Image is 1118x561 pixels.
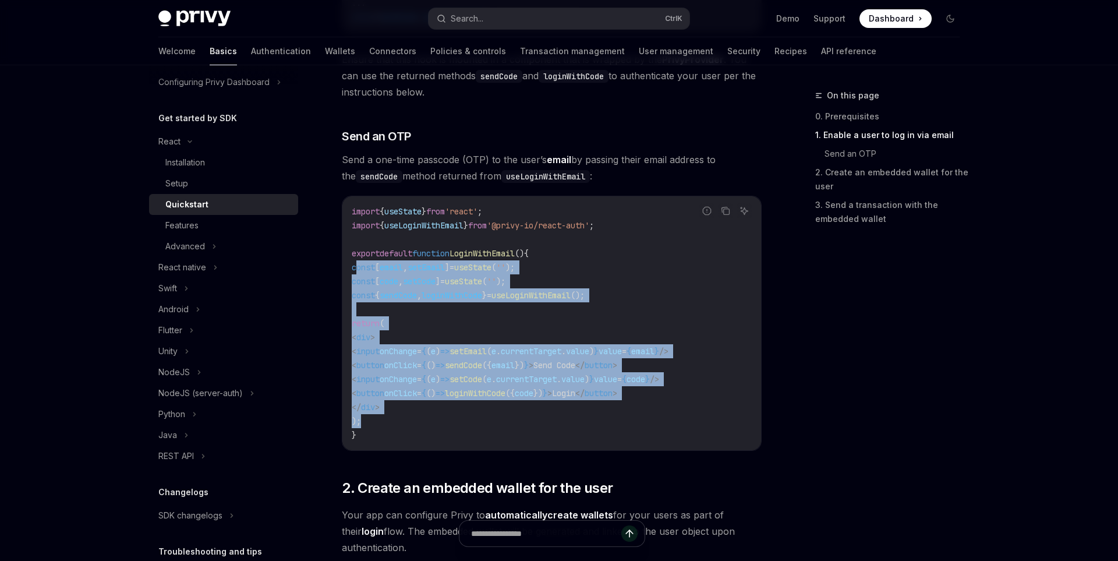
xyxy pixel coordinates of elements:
[639,37,713,65] a: User management
[575,360,585,371] span: </
[445,262,450,273] span: ]
[352,290,375,301] span: const
[815,163,969,196] a: 2. Create an embedded wallet for the user
[501,346,561,357] span: currentTarget
[158,10,231,27] img: dark logo
[561,374,585,384] span: value
[422,206,426,217] span: }
[426,360,436,371] span: ()
[380,220,384,231] span: {
[515,360,524,371] span: })
[380,262,403,273] span: email
[869,13,914,24] span: Dashboard
[356,388,384,398] span: button
[158,323,182,337] div: Flutter
[352,402,361,412] span: </
[384,220,464,231] span: useLoginWithEmail
[384,388,417,398] span: onClick
[487,346,491,357] span: (
[482,276,487,287] span: (
[384,206,422,217] span: useState
[491,346,496,357] span: e
[352,346,356,357] span: <
[380,346,417,357] span: onChange
[524,248,529,259] span: {
[352,318,380,329] span: return
[210,37,237,65] a: Basics
[375,402,380,412] span: >
[491,262,496,273] span: (
[445,276,482,287] span: useState
[585,388,613,398] span: button
[561,346,566,357] span: .
[485,509,547,521] strong: automatically
[158,135,181,149] div: React
[440,374,450,384] span: =>
[380,318,384,329] span: (
[436,346,440,357] span: )
[352,206,380,217] span: import
[158,449,194,463] div: REST API
[158,386,243,400] div: NodeJS (server-auth)
[482,360,491,371] span: ({
[436,276,440,287] span: ]
[482,290,487,301] span: }
[436,360,445,371] span: =>
[422,290,482,301] span: loginWithCode
[482,374,487,384] span: (
[825,144,969,163] a: Send an OTP
[645,374,650,384] span: }
[859,9,932,28] a: Dashboard
[477,206,482,217] span: ;
[589,220,594,231] span: ;
[487,374,491,384] span: e
[380,206,384,217] span: {
[380,276,398,287] span: code
[727,37,760,65] a: Security
[487,290,491,301] span: =
[815,196,969,228] a: 3. Send a transaction with the embedded wallet
[158,260,206,274] div: React native
[454,262,491,273] span: useState
[451,12,483,26] div: Search...
[496,346,501,357] span: .
[496,262,505,273] span: ''
[617,374,622,384] span: =
[352,248,380,259] span: export
[352,430,356,440] span: }
[594,346,599,357] span: }
[815,107,969,126] a: 0. Prerequisites
[403,262,408,273] span: ,
[627,346,631,357] span: {
[165,197,208,211] div: Quickstart
[426,346,431,357] span: (
[417,388,422,398] span: =
[445,360,482,371] span: sendCode
[412,248,450,259] span: function
[575,388,585,398] span: </
[436,374,440,384] span: )
[622,374,627,384] span: {
[158,485,208,499] h5: Changelogs
[431,346,436,357] span: e
[356,346,380,357] span: input
[149,194,298,215] a: Quickstart
[737,203,752,218] button: Ask AI
[659,346,668,357] span: />
[621,525,638,542] button: Send message
[813,13,845,24] a: Support
[533,360,575,371] span: Send Code
[627,374,645,384] span: code
[342,51,762,100] span: Ensure that this hook is mounted in a component that is wrapped by the . You can use the returned...
[440,276,445,287] span: =
[165,177,188,190] div: Setup
[380,374,417,384] span: onChange
[375,290,380,301] span: {
[718,203,733,218] button: Copy the contents from the code block
[776,13,799,24] a: Demo
[380,248,412,259] span: default
[375,262,380,273] span: [
[422,388,426,398] span: {
[520,37,625,65] a: Transaction management
[533,388,543,398] span: })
